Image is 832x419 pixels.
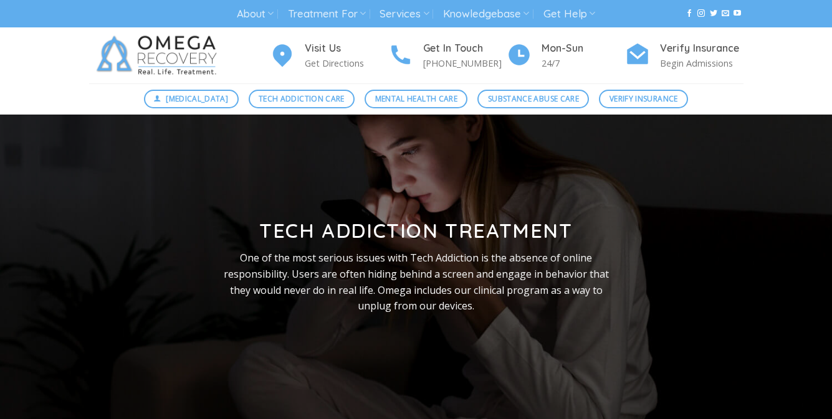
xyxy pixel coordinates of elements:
[89,27,229,83] img: Omega Recovery
[259,218,572,243] strong: Tech Addiction Treatment
[166,93,228,105] span: [MEDICAL_DATA]
[365,90,467,108] a: Mental Health Care
[259,93,345,105] span: Tech Addiction Care
[375,93,457,105] span: Mental Health Care
[686,9,693,18] a: Follow on Facebook
[697,9,705,18] a: Follow on Instagram
[423,40,507,57] h4: Get In Touch
[542,56,625,70] p: 24/7
[625,40,744,71] a: Verify Insurance Begin Admissions
[305,56,388,70] p: Get Directions
[305,40,388,57] h4: Visit Us
[144,90,239,108] a: [MEDICAL_DATA]
[443,2,529,26] a: Knowledgebase
[599,90,688,108] a: Verify Insurance
[477,90,589,108] a: Substance Abuse Care
[734,9,741,18] a: Follow on YouTube
[710,9,717,18] a: Follow on Twitter
[237,2,274,26] a: About
[542,40,625,57] h4: Mon-Sun
[288,2,366,26] a: Treatment For
[660,40,744,57] h4: Verify Insurance
[543,2,595,26] a: Get Help
[388,40,507,71] a: Get In Touch [PHONE_NUMBER]
[249,90,355,108] a: Tech Addiction Care
[722,9,729,18] a: Send us an email
[270,40,388,71] a: Visit Us Get Directions
[488,93,579,105] span: Substance Abuse Care
[610,93,678,105] span: Verify Insurance
[660,56,744,70] p: Begin Admissions
[214,250,618,314] p: One of the most serious issues with Tech Addiction is the absence of online responsibility. Users...
[423,56,507,70] p: [PHONE_NUMBER]
[380,2,429,26] a: Services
